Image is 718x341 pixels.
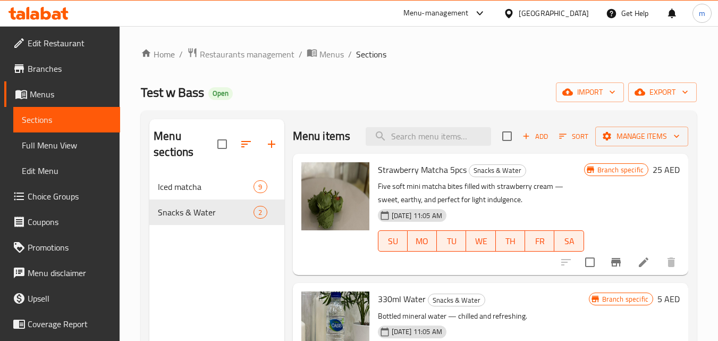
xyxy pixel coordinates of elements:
[469,164,526,177] div: Snacks & Water
[4,30,120,56] a: Edit Restaurant
[28,37,112,49] span: Edit Restaurant
[658,249,684,275] button: delete
[187,47,294,61] a: Restaurants management
[403,7,469,20] div: Menu-management
[208,87,233,100] div: Open
[593,165,648,175] span: Branch specific
[437,230,466,252] button: TU
[200,48,294,61] span: Restaurants management
[4,235,120,260] a: Promotions
[552,128,595,145] span: Sort items
[604,130,680,143] span: Manage items
[4,209,120,235] a: Coupons
[559,130,588,143] span: Sort
[4,56,120,81] a: Branches
[628,82,697,102] button: export
[141,47,697,61] nav: breadcrumb
[366,127,491,146] input: search
[657,292,680,306] h6: 5 AED
[158,180,254,193] span: Iced matcha
[348,48,352,61] li: /
[603,249,629,275] button: Branch-specific-item
[383,234,403,249] span: SU
[521,130,550,143] span: Add
[28,190,112,203] span: Choice Groups
[233,131,259,157] span: Sort sections
[356,48,386,61] span: Sections
[564,86,615,99] span: import
[149,174,284,199] div: Iced matcha9
[22,113,112,126] span: Sections
[637,256,650,269] a: Edit menu item
[556,82,624,102] button: import
[4,81,120,107] a: Menus
[378,180,584,206] p: Five soft mini matcha bites filled with strawberry cream — sweet, earthy, and perfect for light i...
[412,234,433,249] span: MO
[149,170,284,229] nav: Menu sections
[293,128,351,144] h2: Menu items
[149,199,284,225] div: Snacks & Water2
[259,131,284,157] button: Add section
[28,215,112,228] span: Coupons
[378,310,589,323] p: Bottled mineral water — chilled and refreshing.
[496,230,525,252] button: TH
[470,234,491,249] span: WE
[428,294,485,306] span: Snacks & Water
[556,128,591,145] button: Sort
[519,7,589,19] div: [GEOGRAPHIC_DATA]
[254,182,266,192] span: 9
[254,207,266,218] span: 2
[378,230,408,252] button: SU
[387,211,446,221] span: [DATE] 11:05 AM
[299,48,302,61] li: /
[441,234,462,249] span: TU
[4,184,120,209] a: Choice Groups
[4,311,120,337] a: Coverage Report
[211,133,233,155] span: Select all sections
[22,139,112,152] span: Full Menu View
[28,292,112,305] span: Upsell
[598,294,653,304] span: Branch specific
[559,234,579,249] span: SA
[301,162,369,230] img: Strawberry Matcha 5pcs
[319,48,344,61] span: Menus
[28,62,112,75] span: Branches
[699,7,705,19] span: m
[4,260,120,286] a: Menu disclaimer
[637,86,688,99] span: export
[254,180,267,193] div: items
[179,48,183,61] li: /
[579,251,601,273] span: Select to update
[28,241,112,254] span: Promotions
[158,206,254,219] span: Snacks & Water
[428,294,485,306] div: Snacks & Water
[4,286,120,311] a: Upsell
[141,48,175,61] a: Home
[595,127,688,146] button: Manage items
[469,164,526,177] span: Snacks & Water
[408,230,437,252] button: MO
[22,164,112,177] span: Edit Menu
[13,132,120,158] a: Full Menu View
[653,162,680,177] h6: 25 AED
[141,80,204,104] span: Test w Bass
[466,230,495,252] button: WE
[529,234,550,249] span: FR
[496,125,518,147] span: Select section
[13,107,120,132] a: Sections
[525,230,554,252] button: FR
[307,47,344,61] a: Menus
[154,128,217,160] h2: Menu sections
[28,267,112,279] span: Menu disclaimer
[30,88,112,101] span: Menus
[13,158,120,184] a: Edit Menu
[378,291,426,307] span: 330ml Water
[378,162,467,178] span: Strawberry Matcha 5pcs
[518,128,552,145] button: Add
[518,128,552,145] span: Add item
[554,230,584,252] button: SA
[208,89,233,98] span: Open
[387,327,446,337] span: [DATE] 11:05 AM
